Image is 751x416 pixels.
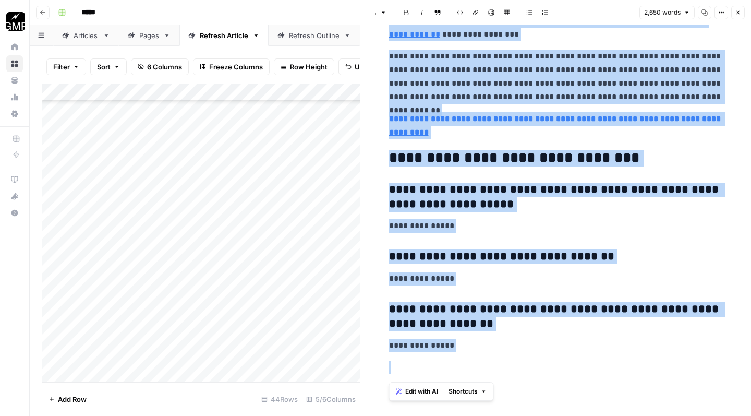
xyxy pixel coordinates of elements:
[193,58,270,75] button: Freeze Columns
[6,8,23,34] button: Workspace: Growth Marketing Pro
[147,62,182,72] span: 6 Columns
[131,58,189,75] button: 6 Columns
[6,205,23,221] button: Help + Support
[302,391,360,408] div: 5/6 Columns
[6,12,25,31] img: Growth Marketing Pro Logo
[7,188,22,204] div: What's new?
[119,25,179,46] a: Pages
[257,391,302,408] div: 44 Rows
[289,30,340,41] div: Refresh Outline
[6,105,23,122] a: Settings
[355,62,372,72] span: Undo
[644,8,681,17] span: 2,650 words
[392,385,442,398] button: Edit with AI
[74,30,99,41] div: Articles
[179,25,269,46] a: Refresh Article
[444,385,491,398] button: Shortcuts
[46,58,86,75] button: Filter
[639,6,695,19] button: 2,650 words
[58,394,87,405] span: Add Row
[6,39,23,55] a: Home
[405,387,438,396] span: Edit with AI
[90,58,127,75] button: Sort
[6,171,23,188] a: AirOps Academy
[338,58,379,75] button: Undo
[42,391,93,408] button: Add Row
[200,30,248,41] div: Refresh Article
[290,62,328,72] span: Row Height
[6,188,23,205] button: What's new?
[6,89,23,105] a: Usage
[449,387,478,396] span: Shortcuts
[269,25,360,46] a: Refresh Outline
[53,62,70,72] span: Filter
[209,62,263,72] span: Freeze Columns
[274,58,334,75] button: Row Height
[53,25,119,46] a: Articles
[6,55,23,72] a: Browse
[6,72,23,89] a: Your Data
[97,62,111,72] span: Sort
[139,30,159,41] div: Pages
